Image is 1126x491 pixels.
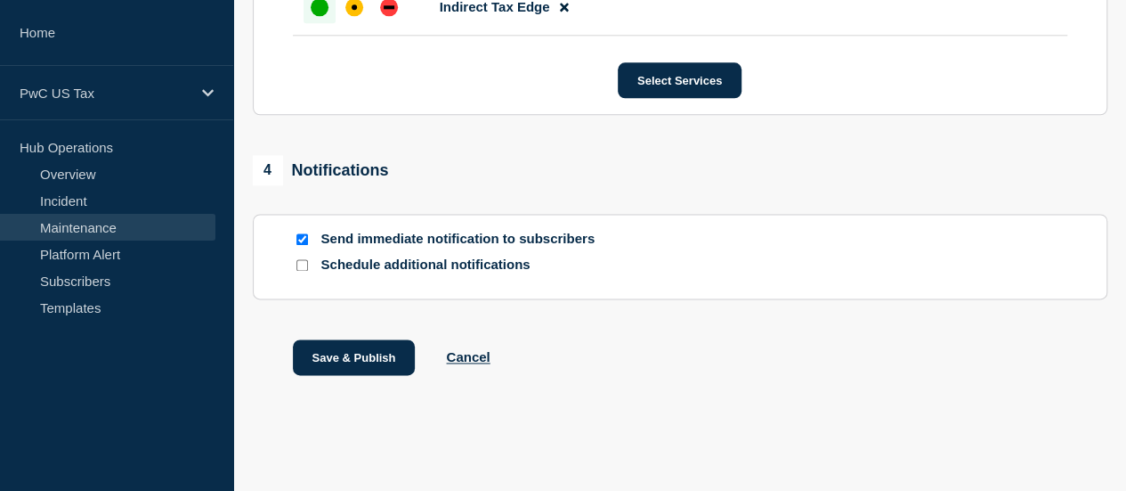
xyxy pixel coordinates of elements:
[253,155,283,185] span: 4
[253,155,389,185] div: Notifications
[296,259,308,271] input: Schedule additional notifications
[321,257,606,274] p: Schedule additional notifications
[321,231,606,248] p: Send immediate notification to subscribers
[618,62,741,98] button: Select Services
[293,340,416,375] button: Save & Publish
[296,233,308,245] input: Send immediate notification to subscribers
[20,86,190,101] p: PwC US Tax
[446,349,490,364] button: Cancel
